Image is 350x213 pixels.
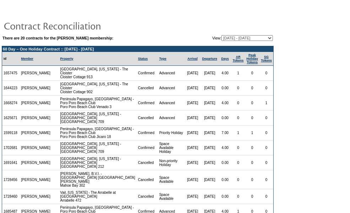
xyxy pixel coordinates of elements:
a: Status [138,57,148,60]
td: 0 [231,81,245,96]
td: Vail, [US_STATE] - The Arrabelle at [GEOGRAPHIC_DATA] Arrabelle 472 [59,189,136,204]
td: [DATE] [185,66,201,81]
td: [PERSON_NAME] [20,170,52,189]
td: Confirmed [136,66,158,81]
td: Space Available Holiday [158,140,185,155]
td: 0 [259,140,273,155]
td: 0 [231,96,245,111]
td: Confirmed [136,96,158,111]
td: [PERSON_NAME] [20,66,52,81]
a: Member [21,57,33,60]
td: 0 [245,155,260,170]
td: [DATE] [200,189,219,204]
td: [DATE] [200,66,219,81]
td: Cancelled [136,189,158,204]
td: 0 [259,111,273,126]
td: 0 [231,170,245,189]
a: Property [60,57,73,60]
td: 7.00 [219,126,231,140]
td: Cancelled [136,170,158,189]
td: 1728456 [2,170,20,189]
td: [DATE] [185,111,201,126]
td: 0.00 [219,81,231,96]
td: Id [2,52,20,66]
td: [DATE] [185,81,201,96]
td: 1691641 [2,155,20,170]
td: [PERSON_NAME] [20,126,52,140]
td: 0 [245,96,260,111]
td: 0 [259,170,273,189]
b: There are 20 contracts for the [PERSON_NAME] membership: [2,36,113,40]
td: Non-priority Holiday [158,155,185,170]
td: [GEOGRAPHIC_DATA], [US_STATE] - [GEOGRAPHIC_DATA] [GEOGRAPHIC_DATA] 709 [59,140,136,155]
td: [DATE] [185,126,201,140]
td: Cancelled [136,155,158,170]
td: [DATE] [200,170,219,189]
td: 0 [231,140,245,155]
td: 0.00 [219,170,231,189]
td: 0 [245,81,260,96]
td: 4.00 [219,66,231,81]
td: Peninsula Papagayo, [GEOGRAPHIC_DATA] - Poro Poro Beach Club Poro Poro Beach Club Venado 3 [59,96,136,111]
td: [PERSON_NAME] [20,155,52,170]
td: 1599118 [2,126,20,140]
td: Priority Holiday [158,126,185,140]
td: 0 [259,81,273,96]
td: [DATE] [185,96,201,111]
img: pgTtlContractReconciliation.gif [4,18,146,33]
td: [PERSON_NAME] [20,81,52,96]
td: 0.00 [219,111,231,126]
td: [PERSON_NAME] [20,111,52,126]
td: Advanced [158,66,185,81]
td: 60 Day – One Holiday Contract :: [DATE] - [DATE] [2,46,273,52]
td: 1657475 [2,66,20,81]
td: [PERSON_NAME] [20,189,52,204]
a: Arrival [188,57,198,60]
td: [DATE] [200,155,219,170]
td: 4.00 [219,96,231,111]
td: [DATE] [200,96,219,111]
td: Confirmed [136,126,158,140]
td: Cancelled [136,81,158,96]
a: SGTokens [261,55,272,62]
td: Space Available [158,170,185,189]
td: 1625671 [2,111,20,126]
td: 0 [245,66,260,81]
td: Confirmed [136,140,158,155]
td: 0 [245,189,260,204]
td: 1 [231,126,245,140]
a: Departure [202,57,217,60]
td: Advanced [158,96,185,111]
td: 1 [245,126,260,140]
td: [PERSON_NAME], B.V.I. - [GEOGRAPHIC_DATA] [GEOGRAPHIC_DATA][PERSON_NAME] Mahoe Bay 302 [59,170,136,189]
td: 4.00 [219,140,231,155]
td: [GEOGRAPHIC_DATA], [US_STATE] - The Cloister Cloister Cottage 902 [59,81,136,96]
td: 1668274 [2,96,20,111]
td: 1644223 [2,81,20,96]
td: 0 [231,189,245,204]
td: 0 [259,126,273,140]
td: 0 [259,66,273,81]
td: Peninsula Papagayo, [GEOGRAPHIC_DATA] - Poro Poro Beach Club Poro Poro Beach Club Jicaro 18 [59,126,136,140]
td: 0 [259,155,273,170]
td: [PERSON_NAME] [20,140,52,155]
td: Space Available [158,189,185,204]
td: [GEOGRAPHIC_DATA], [US_STATE] - The Cloister Cloister Cottage 913 [59,66,136,81]
td: 1 [259,96,273,111]
td: 1728460 [2,189,20,204]
td: [DATE] [200,81,219,96]
td: [DATE] [200,140,219,155]
td: 0 [245,140,260,155]
td: 0.00 [219,155,231,170]
td: [PERSON_NAME] [20,96,52,111]
td: 1 [231,66,245,81]
td: [DATE] [185,140,201,155]
td: Advanced [158,81,185,96]
a: Type [159,57,166,60]
td: [GEOGRAPHIC_DATA], [US_STATE] - [GEOGRAPHIC_DATA] [GEOGRAPHIC_DATA] 709 [59,111,136,126]
a: ARTokens [233,55,244,62]
td: 0 [259,189,273,204]
td: 0.00 [219,189,231,204]
td: 0 [245,170,260,189]
a: Days [221,57,229,60]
